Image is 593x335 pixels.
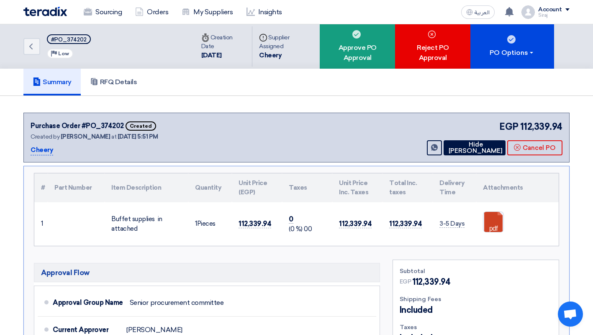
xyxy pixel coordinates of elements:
td: Pieces [188,202,232,246]
div: #PO_374202 [51,37,87,42]
span: Included [400,304,433,316]
th: Quantity [188,173,232,202]
th: Unit Price Inc. Taxes [332,173,382,202]
a: Insights [240,3,289,21]
div: [DATE] [201,51,246,60]
div: Cheery [259,51,313,60]
h5: RFQ Details [90,78,137,86]
span: Created by [31,133,59,140]
span: [DATE] 5:51 PM [118,133,158,140]
h5: Summary [33,78,72,86]
th: Item Description [105,173,188,202]
div: Supplier Assigned [259,33,313,51]
span: 3-5 Days [439,220,465,228]
div: Subtotal [400,267,552,276]
a: Invoice___Abdul_Latif_Jameel_Finance__Aug_To_Oct_1754559731321.pdf [483,212,550,262]
span: 0 [289,215,293,224]
div: (0 %) 00 [289,224,326,234]
span: EGP [499,120,519,134]
span: 112,339.94 [389,219,422,228]
a: Summary [23,69,81,95]
p: Cheery [31,145,53,155]
div: Reject PO Approval [395,24,470,69]
th: Total Inc. taxes [382,173,433,202]
div: Taxes [400,323,552,332]
span: [PERSON_NAME] [61,133,110,140]
a: My Suppliers [175,3,239,21]
a: Open chat [558,301,583,327]
div: Approval Group Name [53,293,123,313]
span: 1 [195,220,197,227]
th: # [34,173,48,202]
td: 1 [34,202,48,246]
button: Cancel PO [507,140,562,155]
button: PO Options [470,24,554,69]
button: Hide [PERSON_NAME] [444,140,506,155]
th: Unit Price (EGP) [232,173,282,202]
div: Senior procurement committee [130,295,224,311]
div: Purchase Order #PO_374202 [31,121,124,131]
div: Buffet supplies in attached [111,214,182,233]
a: Orders [128,3,175,21]
span: العربية [475,10,490,15]
th: Part Number [48,173,105,202]
div: Approve PO Approval [320,24,395,69]
div: Shipping Fees [400,295,552,304]
span: 112,339.94 [520,120,562,134]
th: Attachments [476,173,559,202]
th: Delivery Time [433,173,476,202]
div: Siraj [538,13,570,18]
div: Creation Date [201,33,246,51]
div: Account [538,6,562,13]
button: العربية [461,5,495,19]
div: PO Options [490,48,535,58]
img: Teradix logo [23,7,67,16]
span: Low [58,51,69,57]
th: Taxes [282,173,332,202]
span: at [111,133,116,140]
span: 112,339.94 [339,219,372,228]
img: profile_test.png [521,5,535,19]
a: RFQ Details [81,69,146,95]
span: 112,339.94 [239,219,271,228]
span: EGP [400,277,411,286]
span: 112,339.94 [413,276,450,288]
span: Created [126,121,156,131]
h5: Approval Flow [34,263,380,282]
a: Sourcing [77,3,128,21]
